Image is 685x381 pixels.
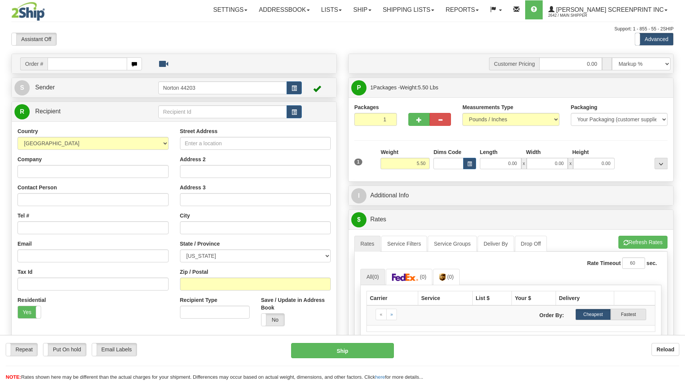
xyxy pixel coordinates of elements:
a: Deliver By [478,236,514,252]
span: (0) [447,274,454,280]
span: $ [351,212,366,227]
label: Measurements Type [462,103,513,111]
img: logo2642.jpg [11,2,45,21]
label: Height [572,148,589,156]
label: Rate Timeout [587,259,621,267]
a: IAdditional Info [351,188,671,203]
span: « [380,312,382,317]
label: Country [18,127,38,135]
label: Street Address [180,127,218,135]
a: Ship [347,0,377,19]
span: S [14,80,30,95]
span: Customer Pricing [489,57,539,70]
span: x [521,158,527,169]
span: [PERSON_NAME] Screenprint Inc [554,6,664,13]
label: Packages [354,103,379,111]
button: Refresh Rates [618,236,667,249]
a: Service Groups [428,236,476,252]
label: Email Labels [92,343,137,356]
label: City [180,212,190,219]
label: Weight [381,148,398,156]
div: Support: 1 - 855 - 55 - 2SHIP [11,26,674,32]
a: Previous [376,309,387,320]
label: Contact Person [18,184,57,191]
span: Lbs [430,84,438,90]
th: Your $ [512,291,556,305]
iframe: chat widget [667,152,684,229]
label: Recipient Type [180,296,218,304]
input: Recipient Id [158,105,287,118]
span: P [351,80,366,95]
label: Yes [18,306,41,318]
span: Packages - [370,80,438,95]
a: Rates [354,236,381,252]
a: R Recipient [14,104,142,119]
img: UPS [439,273,446,281]
label: Company [18,156,42,163]
button: Ship [291,343,394,358]
a: All [360,269,385,285]
th: Carrier [367,291,418,305]
input: Enter a location [180,137,331,150]
label: Repeat [6,343,37,356]
span: 5.50 [418,84,428,90]
span: Weight: [400,84,438,90]
span: 1 [370,84,373,90]
a: Shipping lists [377,0,440,19]
label: Length [480,148,498,156]
span: Recipient [35,108,61,114]
span: R [14,104,30,119]
label: Cheapest [575,309,611,320]
label: State / Province [180,240,220,248]
span: Sender [35,84,55,90]
label: Tax Id [18,268,32,276]
b: Reload [656,346,674,352]
th: Delivery [556,291,614,305]
th: List $ [472,291,511,305]
span: x [568,158,573,169]
span: (0) [373,274,379,280]
a: Service Filters [381,236,427,252]
span: 2642 / Main Shipper [548,12,605,19]
label: Address 2 [180,156,206,163]
span: (0) [420,274,426,280]
span: » [390,312,393,317]
span: Order # [20,57,48,70]
th: Service [418,291,472,305]
a: Reports [440,0,484,19]
label: Tel # [18,212,29,219]
label: Zip / Postal [180,268,209,276]
button: Reload [652,343,679,356]
a: Lists [315,0,347,19]
label: Width [526,148,541,156]
a: $Rates [351,212,671,227]
label: Residential [18,296,46,304]
a: [PERSON_NAME] Screenprint Inc 2642 / Main Shipper [543,0,673,19]
a: Next [386,309,397,320]
label: No [261,314,284,326]
label: sec. [647,259,657,267]
label: Email [18,240,32,248]
div: ... [655,158,667,169]
label: Save / Update in Address Book [261,296,331,311]
label: Address 3 [180,184,206,191]
label: Put On hold [43,343,86,356]
span: NOTE: [6,374,21,380]
span: 1 [354,159,362,165]
input: Sender Id [158,81,287,94]
label: Advanced [635,33,673,45]
label: Assistant Off [12,33,56,45]
a: Drop Off [515,236,547,252]
label: Dims Code [433,148,461,156]
label: Packaging [571,103,597,111]
a: Addressbook [253,0,315,19]
img: FedEx Express® [392,273,419,281]
label: Fastest [611,309,646,320]
a: here [375,374,385,380]
label: Order By: [511,309,570,319]
a: P 1Packages -Weight:5.50 Lbs [351,80,671,95]
a: Settings [207,0,253,19]
a: S Sender [14,80,158,95]
span: I [351,188,366,203]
